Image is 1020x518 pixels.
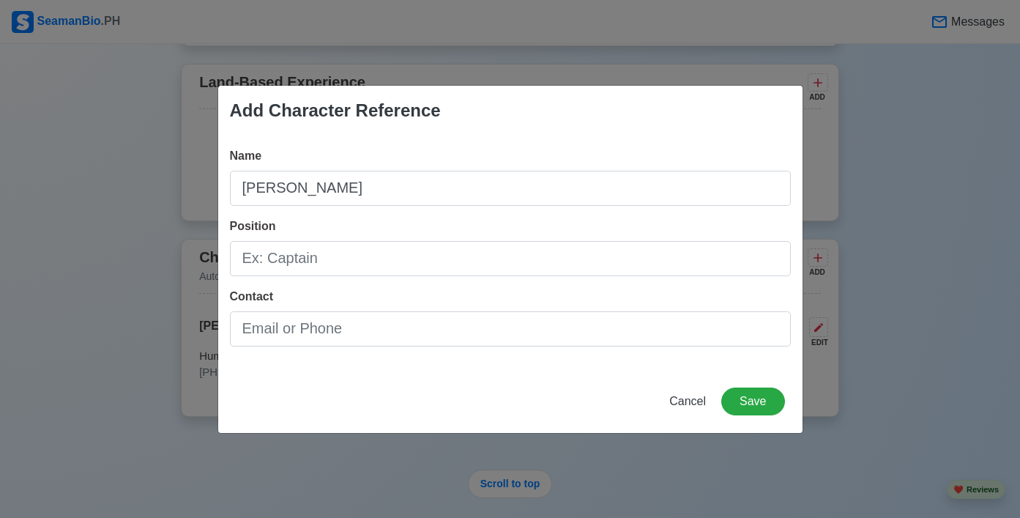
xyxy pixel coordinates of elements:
span: Position [230,220,276,232]
div: Add Character Reference [230,97,441,124]
span: Cancel [669,395,706,407]
input: Email or Phone [230,311,791,347]
button: Cancel [660,388,715,415]
button: Save [721,388,784,415]
span: Name [230,149,262,162]
input: Ex: Captain [230,241,791,276]
span: Contact [230,290,274,303]
input: Type name here... [230,171,791,206]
